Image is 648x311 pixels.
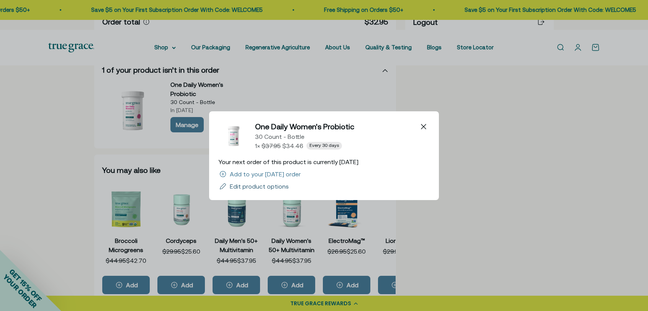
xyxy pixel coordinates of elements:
span: Edit product options [218,182,289,191]
span: Add to your [DATE] order [218,169,301,179]
span: $37.95 [262,142,281,149]
img: One Daily Women's Probiotic [218,120,249,151]
div: Edit product options [230,183,289,189]
span: 30 Count - Bottle [255,133,304,140]
span: Every 30 days [309,143,339,149]
div: Add to your [DATE] order [230,171,301,177]
span: Your next order of this product is currently [DATE] [218,158,358,165]
span: 1 × [255,142,260,149]
span: Close [417,120,430,133]
span: $34.46 [282,142,303,149]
